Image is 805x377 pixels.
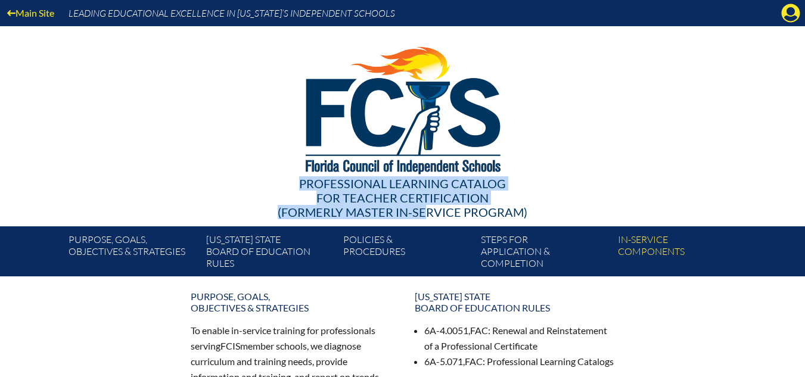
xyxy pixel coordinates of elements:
a: In-servicecomponents [613,231,750,276]
span: FCIS [220,340,240,351]
span: FAC [470,325,488,336]
a: [US_STATE] StateBoard of Education rules [201,231,338,276]
a: Policies &Procedures [338,231,475,276]
span: FAC [465,356,483,367]
a: Main Site [2,5,59,21]
span: for Teacher Certification [316,191,489,205]
a: [US_STATE] StateBoard of Education rules [408,286,622,318]
a: Purpose, goals,objectives & strategies [64,231,201,276]
svg: Manage account [781,4,800,23]
img: FCISlogo221.eps [279,26,526,189]
div: Professional Learning Catalog (formerly Master In-service Program) [60,176,746,219]
li: 6A-4.0051, : Renewal and Reinstatement of a Professional Certificate [424,323,615,354]
a: Steps forapplication & completion [476,231,613,276]
a: Purpose, goals,objectives & strategies [184,286,398,318]
li: 6A-5.071, : Professional Learning Catalogs [424,354,615,369]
